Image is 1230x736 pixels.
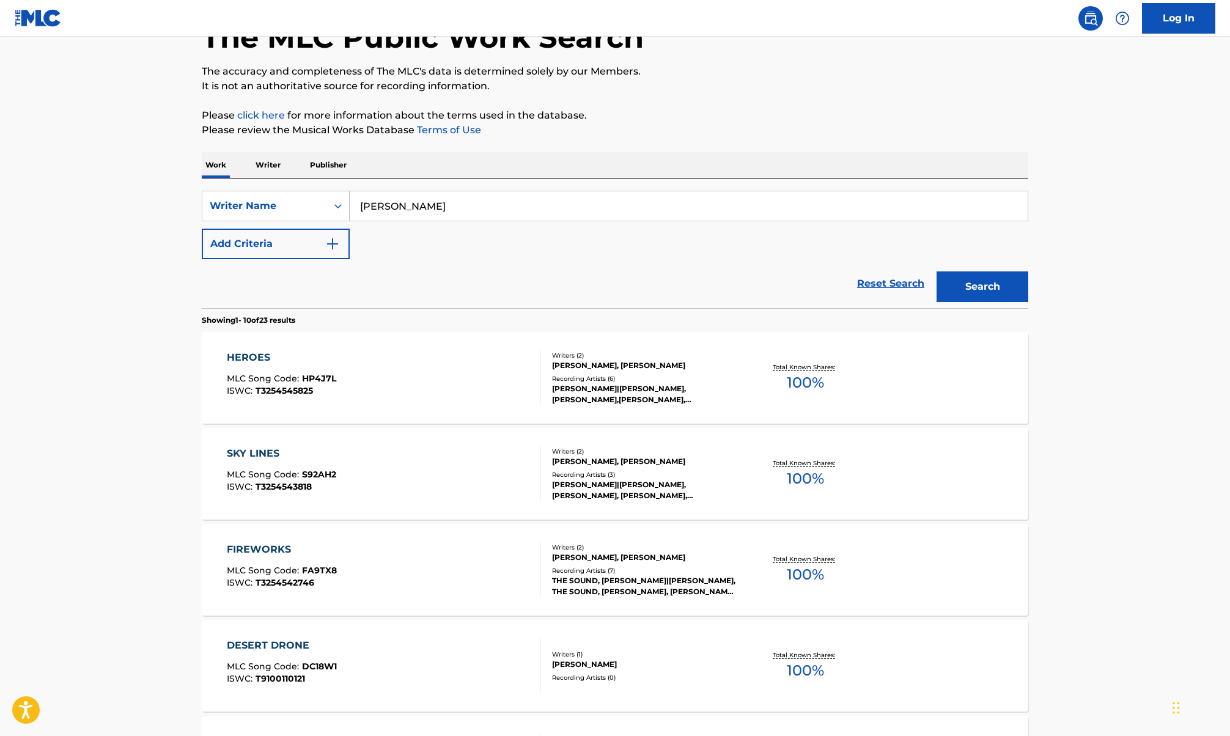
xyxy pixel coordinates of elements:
[552,543,737,552] div: Writers ( 2 )
[1083,11,1098,26] img: search
[227,446,336,461] div: SKY LINES
[302,661,337,672] span: DC18W1
[202,19,644,56] h1: The MLC Public Work Search
[302,373,336,384] span: HP4J7L
[256,481,312,492] span: T3254543818
[787,372,824,394] span: 100 %
[306,152,350,178] p: Publisher
[1169,677,1230,736] iframe: Chat Widget
[202,332,1028,424] a: HEROESMLC Song Code:HP4J7LISWC:T3254545825Writers (2)[PERSON_NAME], [PERSON_NAME]Recording Artist...
[237,109,285,121] a: click here
[552,470,737,479] div: Recording Artists ( 3 )
[552,566,737,575] div: Recording Artists ( 7 )
[787,660,824,682] span: 100 %
[552,383,737,405] div: [PERSON_NAME]|[PERSON_NAME], [PERSON_NAME],[PERSON_NAME], [PERSON_NAME], SLEEK;SOUND, [PERSON_NAME]
[202,229,350,259] button: Add Criteria
[202,79,1028,94] p: It is not an authoritative source for recording information.
[252,152,284,178] p: Writer
[202,123,1028,138] p: Please review the Musical Works Database
[256,577,314,588] span: T3254542746
[773,650,838,660] p: Total Known Shares:
[202,64,1028,79] p: The accuracy and completeness of The MLC's data is determined solely by our Members.
[773,362,838,372] p: Total Known Shares:
[202,428,1028,520] a: SKY LINESMLC Song Code:S92AH2ISWC:T3254543818Writers (2)[PERSON_NAME], [PERSON_NAME]Recording Art...
[227,385,256,396] span: ISWC :
[227,565,302,576] span: MLC Song Code :
[787,468,824,490] span: 100 %
[552,374,737,383] div: Recording Artists ( 6 )
[227,542,337,557] div: FIREWORKS
[1110,6,1135,31] div: Help
[227,481,256,492] span: ISWC :
[552,673,737,682] div: Recording Artists ( 0 )
[202,524,1028,616] a: FIREWORKSMLC Song Code:FA9TX8ISWC:T3254542746Writers (2)[PERSON_NAME], [PERSON_NAME]Recording Art...
[787,564,824,586] span: 100 %
[1115,11,1130,26] img: help
[552,479,737,501] div: [PERSON_NAME]|[PERSON_NAME], [PERSON_NAME], [PERSON_NAME],[PERSON_NAME]
[227,469,302,480] span: MLC Song Code :
[1078,6,1103,31] a: Public Search
[552,650,737,659] div: Writers ( 1 )
[210,199,320,213] div: Writer Name
[773,554,838,564] p: Total Known Shares:
[202,108,1028,123] p: Please for more information about the terms used in the database.
[202,152,230,178] p: Work
[256,385,313,396] span: T3254545825
[552,447,737,456] div: Writers ( 2 )
[552,360,737,371] div: [PERSON_NAME], [PERSON_NAME]
[302,565,337,576] span: FA9TX8
[552,575,737,597] div: THE SOUND, [PERSON_NAME]|[PERSON_NAME], THE SOUND, [PERSON_NAME], [PERSON_NAME],[PERSON_NAME]
[552,456,737,467] div: [PERSON_NAME], [PERSON_NAME]
[202,620,1028,712] a: DESERT DRONEMLC Song Code:DC18W1ISWC:T9100110121Writers (1)[PERSON_NAME]Recording Artists (0)Tota...
[256,673,305,684] span: T9100110121
[325,237,340,251] img: 9d2ae6d4665cec9f34b9.svg
[202,191,1028,308] form: Search Form
[414,124,481,136] a: Terms of Use
[1142,3,1215,34] a: Log In
[937,271,1028,302] button: Search
[851,270,930,297] a: Reset Search
[227,661,302,672] span: MLC Song Code :
[552,659,737,670] div: [PERSON_NAME]
[227,373,302,384] span: MLC Song Code :
[227,577,256,588] span: ISWC :
[227,638,337,653] div: DESERT DRONE
[227,350,336,365] div: HEROES
[552,351,737,360] div: Writers ( 2 )
[302,469,336,480] span: S92AH2
[552,552,737,563] div: [PERSON_NAME], [PERSON_NAME]
[773,458,838,468] p: Total Known Shares:
[227,673,256,684] span: ISWC :
[202,315,295,326] p: Showing 1 - 10 of 23 results
[1173,690,1180,726] div: Drag
[15,9,62,27] img: MLC Logo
